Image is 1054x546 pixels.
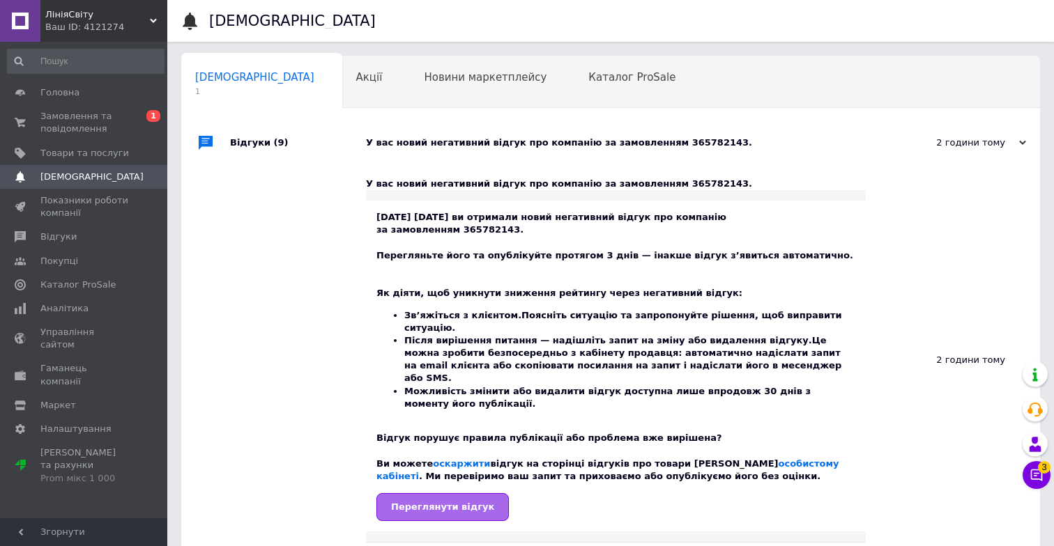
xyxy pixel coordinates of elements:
div: [DATE] [DATE] ви отримали новий негативний відгук про компанію за замовленням 365782143. [376,211,855,521]
span: Каталог ProSale [40,279,116,291]
a: особистому кабінеті [376,458,839,481]
a: оскаржити [433,458,490,469]
b: Перегляньте його та опублікуйте протягом 3 днів — інакше відгук з’явиться автоматично. [376,250,853,260]
b: Після вирішення питання — надішліть запит на зміну або видалення відгуку. [404,335,812,345]
span: [DEMOGRAPHIC_DATA] [40,171,144,183]
span: Головна [40,86,79,99]
button: Чат з покупцем3 [1023,461,1051,489]
span: Товари та послуги [40,147,129,159]
span: Показники роботи компанії [40,194,129,219]
span: Переглянути відгук [391,501,494,512]
span: Замовлення та повідомлення [40,110,129,135]
span: ЛініяСвіту [45,8,150,21]
span: Налаштування [40,423,112,435]
span: Новини маркетплейсу [424,71,547,84]
span: 1 [146,110,160,122]
span: Гаманець компанії [40,362,129,387]
span: Покупці [40,255,78,267]
div: Prom мікс 1 000 [40,472,129,485]
span: Каталог ProSale [588,71,675,84]
h1: [DEMOGRAPHIC_DATA] [209,13,376,29]
div: У вас новий негативний відгук про компанію за замовленням 365782143. [366,136,887,149]
a: Переглянути відгук [376,493,509,521]
li: Поясніть ситуацію та запропонуйте рішення, щоб виправити ситуацію. [404,309,855,334]
div: Як діяти, щоб уникнути зниження рейтингу через негативний відгук: Відгук порушує правила публікац... [376,274,855,483]
span: Управління сайтом [40,326,129,351]
b: Зв’яжіться з клієнтом. [404,310,521,320]
li: Можливість змінити або видалити відгук доступна лише впродовж 30 днів з моменту його публікації. [404,385,855,410]
li: Це можна зробити безпосередньо з кабінету продавця: автоматично надіслати запит на email клієнта ... [404,334,855,385]
div: Відгуки [230,122,366,164]
span: Аналітика [40,302,89,315]
span: 1 [195,86,314,97]
div: У вас новий негативний відгук про компанію за замовленням 365782143. [366,178,866,190]
span: [PERSON_NAME] та рахунки [40,446,129,485]
span: Акції [356,71,383,84]
span: Маркет [40,399,76,412]
div: Ваш ID: 4121274 [45,21,167,33]
input: Пошук [7,49,165,74]
span: (9) [274,137,289,148]
span: [DEMOGRAPHIC_DATA] [195,71,314,84]
div: 2 години тому [887,136,1026,149]
span: Відгуки [40,231,77,243]
span: 3 [1038,461,1051,474]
